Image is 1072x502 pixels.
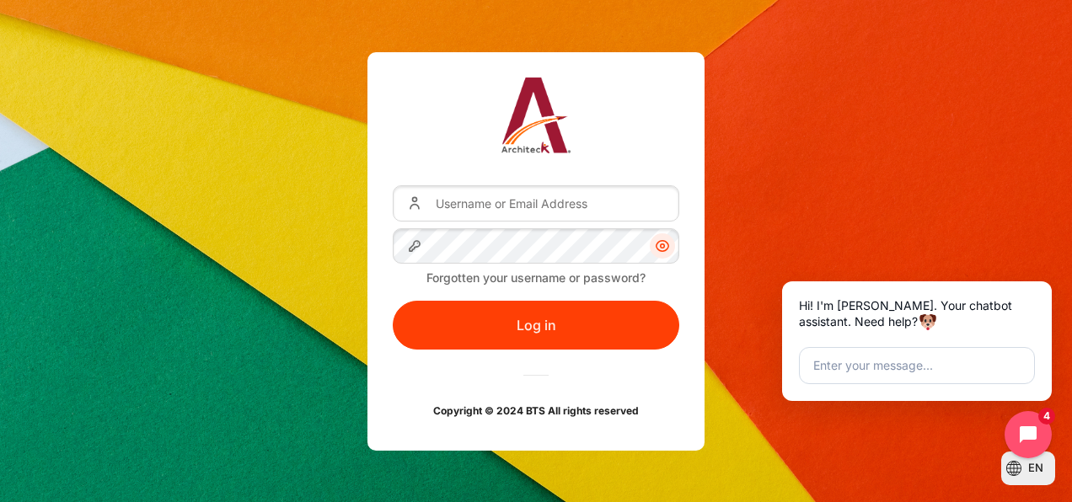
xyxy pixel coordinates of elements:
[501,77,571,153] img: Architeck
[393,301,679,350] button: Log in
[1001,451,1055,485] button: Languages
[426,270,646,285] a: Forgotten your username or password?
[501,77,571,160] a: Architeck
[433,404,639,417] strong: Copyright © 2024 BTS All rights reserved
[1028,460,1043,477] span: en
[393,185,679,221] input: Username or Email Address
